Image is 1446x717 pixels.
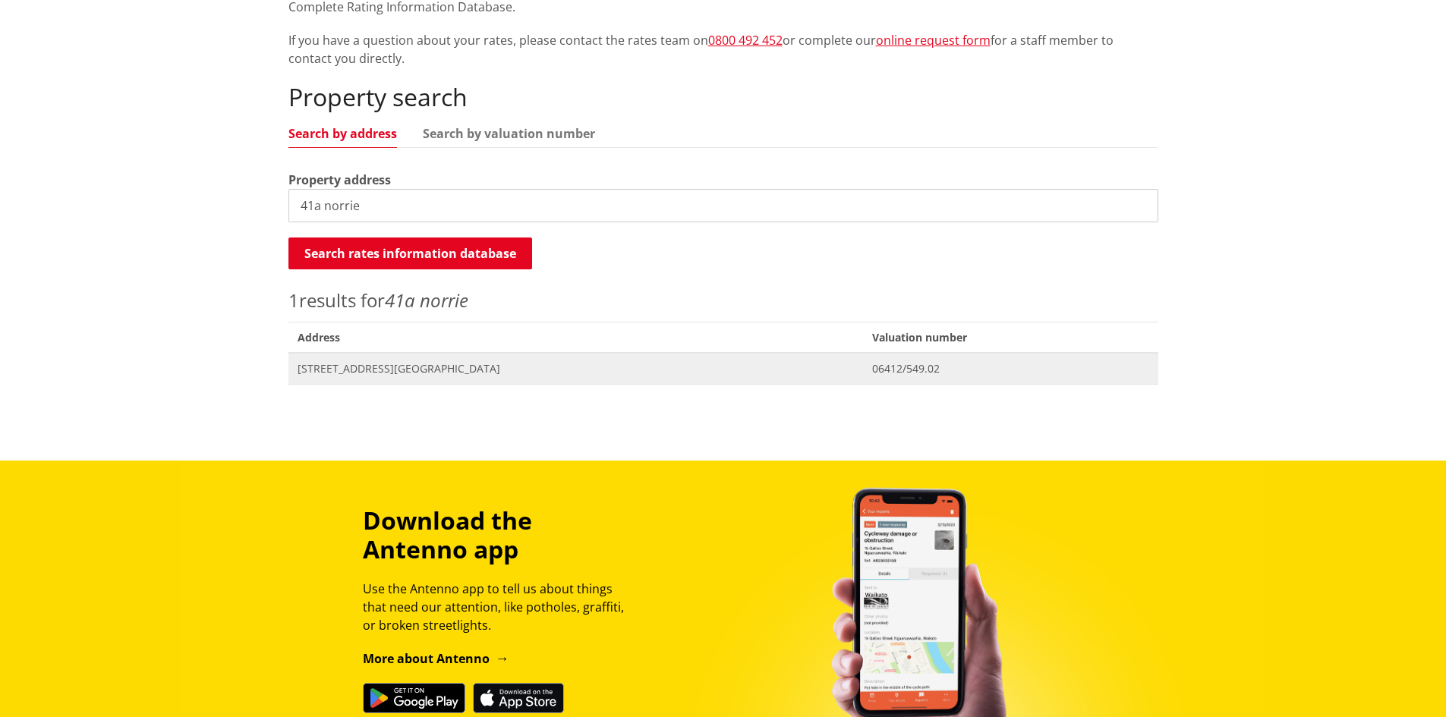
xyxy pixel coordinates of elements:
[863,322,1158,353] span: Valuation number
[872,361,1148,376] span: 06412/549.02
[288,189,1158,222] input: e.g. Duke Street NGARUAWAHIA
[423,127,595,140] a: Search by valuation number
[288,31,1158,68] p: If you have a question about your rates, please contact the rates team on or complete our for a s...
[363,650,509,667] a: More about Antenno
[288,237,532,269] button: Search rates information database
[708,32,783,49] a: 0800 492 452
[876,32,991,49] a: online request form
[288,127,397,140] a: Search by address
[363,580,638,634] p: Use the Antenno app to tell us about things that need our attention, like potholes, graffiti, or ...
[288,171,391,189] label: Property address
[298,361,855,376] span: [STREET_ADDRESS][GEOGRAPHIC_DATA]
[288,353,1158,384] a: [STREET_ADDRESS][GEOGRAPHIC_DATA] 06412/549.02
[363,683,465,713] img: Get it on Google Play
[1376,653,1431,708] iframe: Messenger Launcher
[288,322,864,353] span: Address
[473,683,564,713] img: Download on the App Store
[288,83,1158,112] h2: Property search
[288,287,1158,314] p: results for
[385,288,468,313] em: 41a norrie
[288,288,299,313] span: 1
[363,506,638,564] h3: Download the Antenno app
